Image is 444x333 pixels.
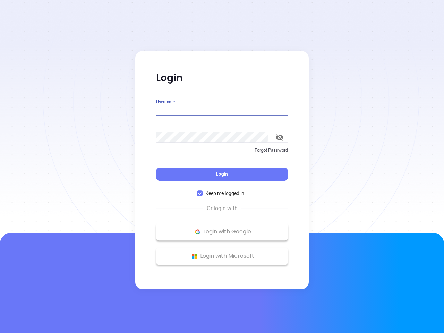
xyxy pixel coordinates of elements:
[156,100,175,104] label: Username
[160,251,284,261] p: Login with Microsoft
[190,252,199,261] img: Microsoft Logo
[193,228,202,236] img: Google Logo
[216,171,228,177] span: Login
[203,204,241,213] span: Or login with
[156,168,288,181] button: Login
[156,72,288,84] p: Login
[156,223,288,240] button: Google Logo Login with Google
[203,189,247,197] span: Keep me logged in
[156,147,288,154] p: Forgot Password
[156,247,288,265] button: Microsoft Logo Login with Microsoft
[160,227,284,237] p: Login with Google
[271,129,288,146] button: toggle password visibility
[156,147,288,159] a: Forgot Password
